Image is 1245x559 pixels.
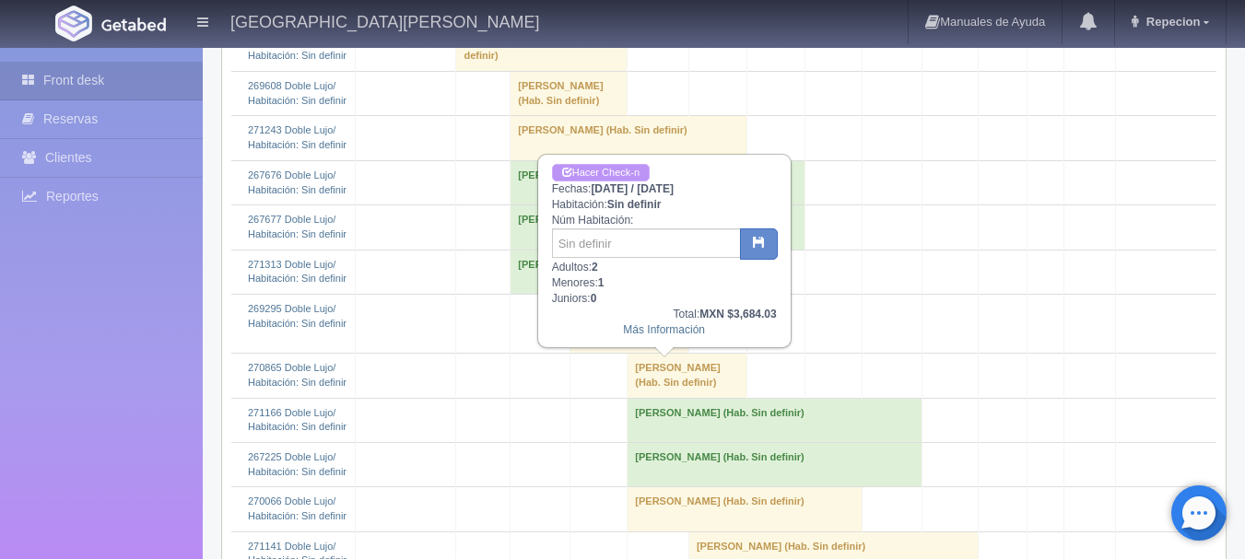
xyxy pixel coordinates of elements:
[230,9,539,32] h4: [GEOGRAPHIC_DATA][PERSON_NAME]
[248,451,346,477] a: 267225 Doble Lujo/Habitación: Sin definir
[591,182,674,195] b: [DATE] / [DATE]
[511,160,805,204] td: [PERSON_NAME] (Hab. Sin definir)
[623,323,705,336] a: Más Información
[552,164,650,181] a: Hacer Check-in
[248,362,346,388] a: 270865 Doble Lujo/Habitación: Sin definir
[248,124,346,150] a: 271243 Doble Lujo/Habitación: Sin definir
[101,17,166,31] img: Getabed
[248,259,346,285] a: 271313 Doble Lujo/Habitación: Sin definir
[628,398,922,442] td: [PERSON_NAME] (Hab. Sin definir)
[552,307,777,322] div: Total:
[55,6,92,41] img: Getabed
[248,214,346,239] a: 267677 Doble Lujo/Habitación: Sin definir
[699,308,776,320] b: MXN $3,684.03
[248,495,346,521] a: 270066 Doble Lujo/Habitación: Sin definir
[539,156,790,346] div: Fechas: Habitación: Núm Habitación: Adultos: Menores: Juniors:
[552,228,741,258] input: Sin definir
[456,27,628,71] td: [PERSON_NAME] (Hab. Sin definir)
[1142,15,1201,29] span: Repecion
[511,205,805,250] td: [PERSON_NAME] (Hab. Sin definir)
[628,487,863,531] td: [PERSON_NAME] (Hab. Sin definir)
[511,116,747,160] td: [PERSON_NAME] (Hab. Sin definir)
[248,303,346,329] a: 269295 Doble Lujo/Habitación: Sin definir
[248,169,346,195] a: 267676 Doble Lujo/Habitación: Sin definir
[628,354,747,398] td: [PERSON_NAME] (Hab. Sin definir)
[628,442,922,486] td: [PERSON_NAME] (Hab. Sin definir)
[248,80,346,106] a: 269608 Doble Lujo/Habitación: Sin definir
[598,276,605,289] b: 1
[607,198,662,211] b: Sin definir
[591,292,597,305] b: 0
[248,407,346,433] a: 271166 Doble Lujo/Habitación: Sin definir
[511,72,628,116] td: [PERSON_NAME] (Hab. Sin definir)
[511,250,747,294] td: [PERSON_NAME] (Hab. Sin definir)
[592,261,598,274] b: 2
